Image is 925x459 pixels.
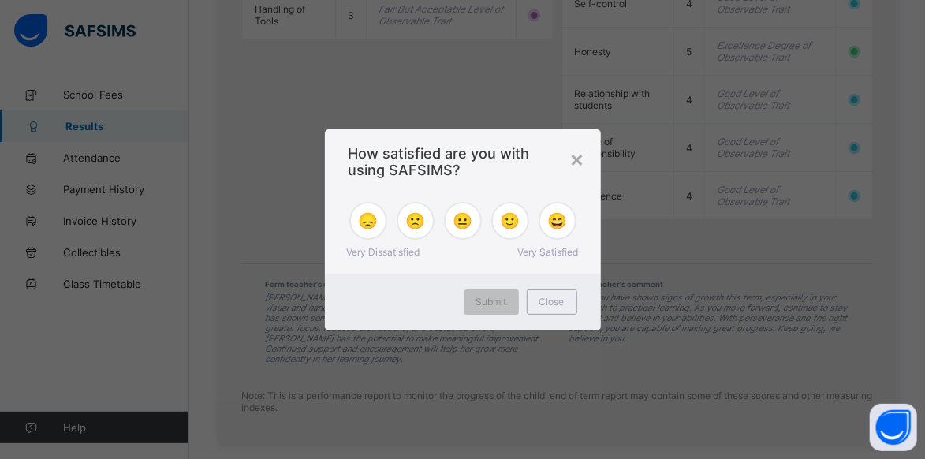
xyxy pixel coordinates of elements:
[518,246,579,258] span: Very Satisfied
[570,145,585,172] div: ×
[405,211,425,230] span: 🙁
[500,211,520,230] span: 🙂
[347,246,420,258] span: Very Dissatisfied
[547,211,567,230] span: 😄
[358,211,378,230] span: 😞
[870,404,917,451] button: Open asap
[539,296,565,308] span: Close
[453,211,472,230] span: 😐
[349,145,577,178] span: How satisfied are you with using SAFSIMS?
[476,296,507,308] span: Submit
